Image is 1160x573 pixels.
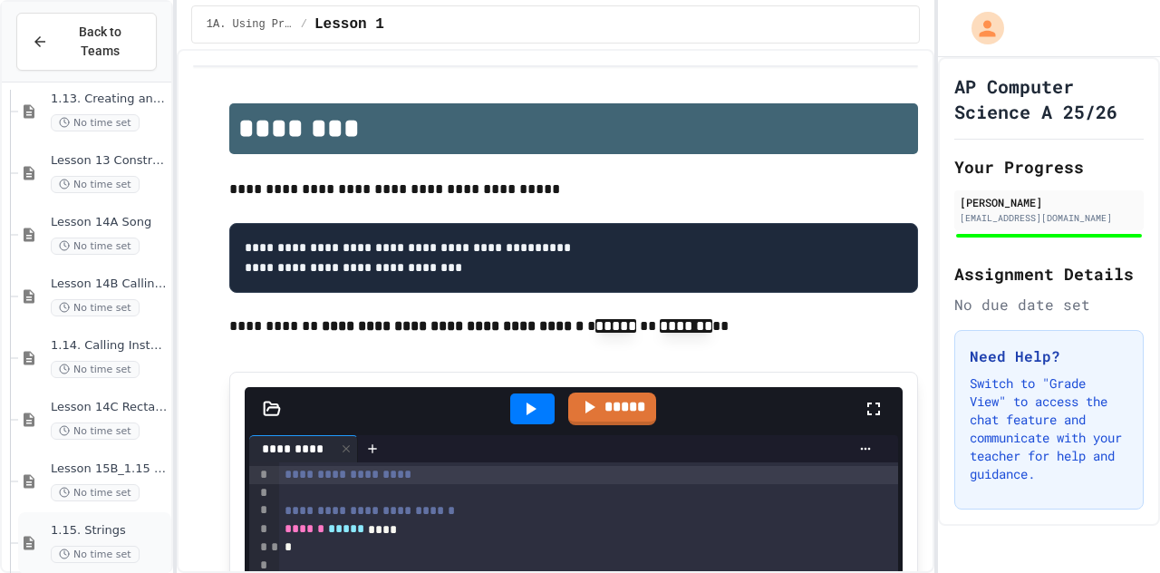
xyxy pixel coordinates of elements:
[970,345,1129,367] h3: Need Help?
[954,73,1145,124] h1: AP Computer Science A 25/26
[51,277,168,292] span: Lesson 14B Calling Methods with Parameters
[954,294,1145,316] div: No due date set
[952,7,1009,49] div: My Account
[954,154,1145,180] h2: Your Progress
[51,215,168,230] span: Lesson 14A Song
[207,17,294,32] span: 1A. Using Primitives
[51,238,140,255] span: No time set
[954,261,1145,286] h2: Assignment Details
[51,92,168,107] span: 1.13. Creating and Initializing Objects: Constructors
[51,299,140,316] span: No time set
[51,484,140,501] span: No time set
[51,461,168,477] span: Lesson 15B_1.15 String Methods Demonstration
[51,422,140,440] span: No time set
[51,153,168,169] span: Lesson 13 Constructors
[960,211,1139,225] div: [EMAIL_ADDRESS][DOMAIN_NAME]
[301,17,307,32] span: /
[970,374,1129,483] p: Switch to "Grade View" to access the chat feature and communicate with your teacher for help and ...
[51,338,168,354] span: 1.14. Calling Instance Methods
[51,546,140,563] span: No time set
[16,13,157,71] button: Back to Teams
[51,114,140,131] span: No time set
[51,400,168,415] span: Lesson 14C Rectangle
[960,194,1139,210] div: [PERSON_NAME]
[51,523,168,539] span: 1.15. Strings
[314,14,384,35] span: Lesson 1
[51,176,140,193] span: No time set
[51,361,140,378] span: No time set
[59,23,141,61] span: Back to Teams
